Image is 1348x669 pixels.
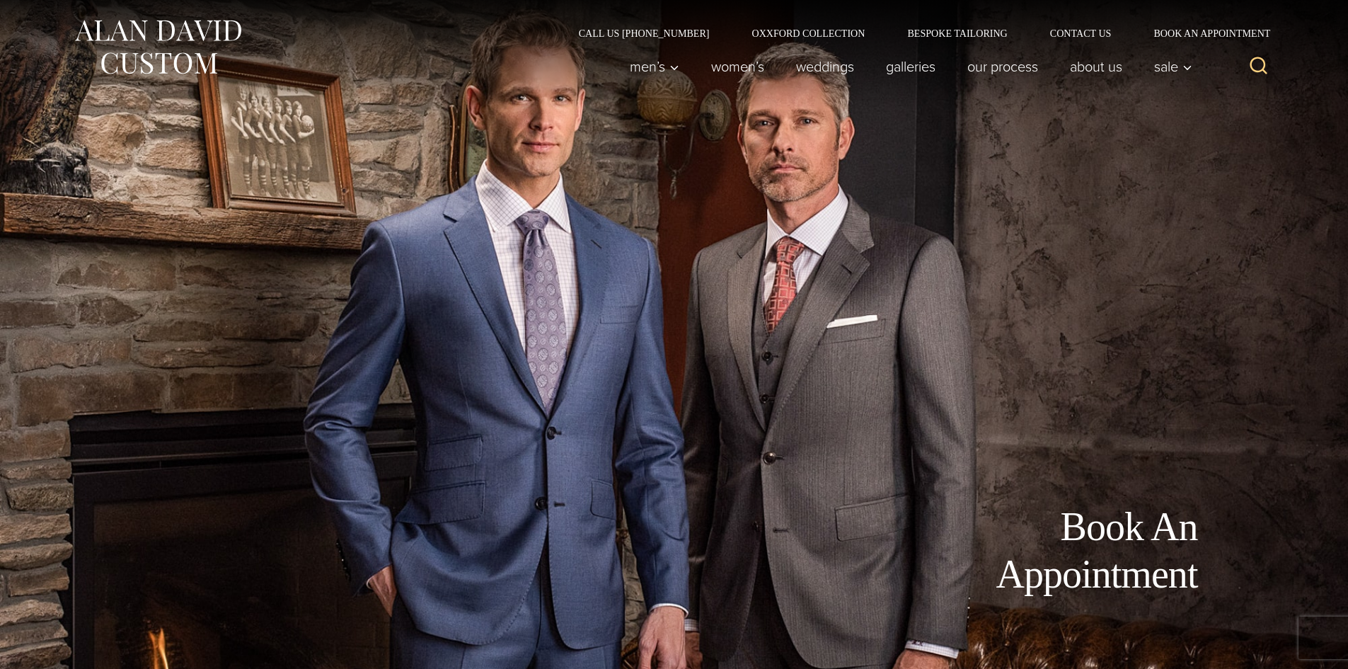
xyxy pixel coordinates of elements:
a: Book an Appointment [1132,28,1275,38]
a: weddings [780,52,870,81]
a: Call Us [PHONE_NUMBER] [558,28,731,38]
h1: Book An Appointment [880,503,1198,598]
a: Our Process [951,52,1054,81]
a: Galleries [870,52,951,81]
a: Bespoke Tailoring [886,28,1028,38]
img: Alan David Custom [73,16,243,79]
nav: Primary Navigation [613,52,1199,81]
span: Sale [1154,59,1192,74]
button: View Search Form [1242,50,1276,84]
a: Contact Us [1029,28,1133,38]
span: Men’s [630,59,679,74]
a: About Us [1054,52,1138,81]
nav: Secondary Navigation [558,28,1276,38]
a: Oxxford Collection [730,28,886,38]
a: Women’s [695,52,780,81]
